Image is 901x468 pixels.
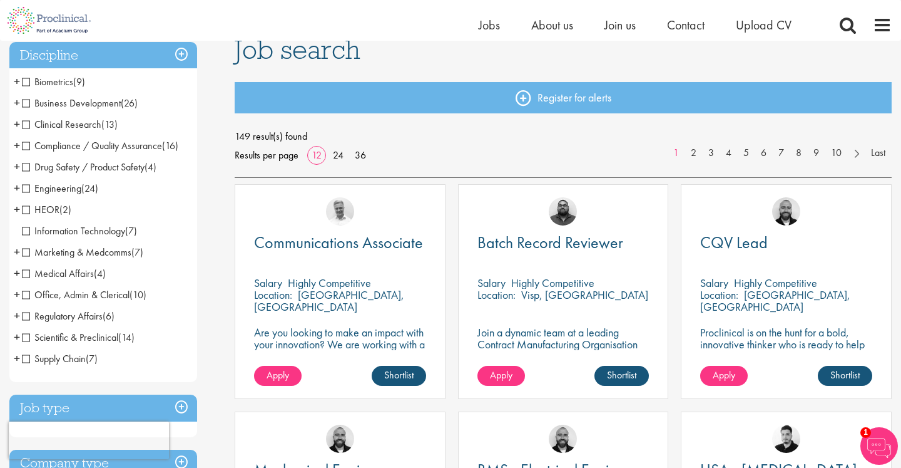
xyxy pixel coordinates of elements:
[145,160,156,174] span: (4)
[22,75,85,88] span: Biometrics
[235,82,892,113] a: Register for alerts
[22,118,101,131] span: Clinical Research
[860,427,898,465] img: Chatbot
[22,288,130,301] span: Office, Admin & Clerical
[14,72,20,91] span: +
[700,235,872,251] a: CQV Lead
[772,197,800,226] a: Jordan Kiely
[14,200,20,219] span: +
[531,17,573,33] a: About us
[549,425,577,453] a: Jordan Kiely
[22,96,138,110] span: Business Development
[326,197,354,226] img: Joshua Bye
[288,276,371,290] p: Highly Competitive
[14,115,20,133] span: +
[162,139,178,152] span: (16)
[121,96,138,110] span: (26)
[825,146,848,160] a: 10
[14,285,20,304] span: +
[737,146,755,160] a: 5
[235,146,298,165] span: Results per page
[130,288,146,301] span: (10)
[772,425,800,453] a: Anderson Maldonado
[22,224,137,237] span: Information Technology
[73,75,85,88] span: (9)
[254,326,426,398] p: Are you looking to make an impact with your innovation? We are working with a well-established ph...
[549,197,577,226] img: Ashley Bennett
[14,328,20,346] span: +
[736,17,792,33] span: Upload CV
[22,139,178,152] span: Compliance / Quality Assurance
[700,326,872,374] p: Proclinical is on the hunt for a bold, innovative thinker who is ready to help push the boundarie...
[235,127,892,146] span: 149 result(s) found
[22,160,156,174] span: Drug Safety / Product Safety
[790,146,808,160] a: 8
[22,267,106,280] span: Medical Affairs
[713,368,735,382] span: Apply
[755,146,773,160] a: 6
[254,288,404,314] p: [GEOGRAPHIC_DATA], [GEOGRAPHIC_DATA]
[22,182,81,195] span: Engineering
[350,148,370,162] a: 36
[81,182,98,195] span: (24)
[59,203,71,216] span: (2)
[700,288,850,314] p: [GEOGRAPHIC_DATA], [GEOGRAPHIC_DATA]
[700,366,748,386] a: Apply
[865,146,892,160] a: Last
[125,224,137,237] span: (7)
[254,232,423,253] span: Communications Associate
[9,422,169,459] iframe: reCAPTCHA
[667,17,705,33] span: Contact
[372,366,426,386] a: Shortlist
[22,224,125,237] span: Information Technology
[807,146,825,160] a: 9
[22,246,143,259] span: Marketing & Medcomms
[734,276,817,290] p: Highly Competitive
[700,232,768,253] span: CQV Lead
[22,352,98,365] span: Supply Chain
[22,352,86,365] span: Supply Chain
[22,96,121,110] span: Business Development
[131,246,143,259] span: (7)
[86,352,98,365] span: (7)
[326,425,354,453] img: Jordan Kiely
[22,118,118,131] span: Clinical Research
[477,232,623,253] span: Batch Record Reviewer
[22,160,145,174] span: Drug Safety / Product Safety
[307,148,326,162] a: 12
[22,309,103,323] span: Regulatory Affairs
[14,93,20,112] span: +
[22,182,98,195] span: Engineering
[254,235,426,251] a: Communications Associate
[594,366,649,386] a: Shortlist
[22,246,131,259] span: Marketing & Medcomms
[235,33,360,66] span: Job search
[22,203,71,216] span: HEOR
[477,235,649,251] a: Batch Record Reviewer
[772,146,790,160] a: 7
[22,139,162,152] span: Compliance / Quality Assurance
[14,179,20,197] span: +
[860,427,871,438] span: 1
[14,264,20,283] span: +
[818,366,872,386] a: Shortlist
[22,331,135,344] span: Scientific & Preclinical
[22,267,94,280] span: Medical Affairs
[9,395,197,422] h3: Job type
[700,276,728,290] span: Salary
[479,17,500,33] a: Jobs
[667,146,685,160] a: 1
[702,146,720,160] a: 3
[118,331,135,344] span: (14)
[22,309,115,323] span: Regulatory Affairs
[9,42,197,69] h3: Discipline
[14,136,20,155] span: +
[14,349,20,368] span: +
[94,267,106,280] span: (4)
